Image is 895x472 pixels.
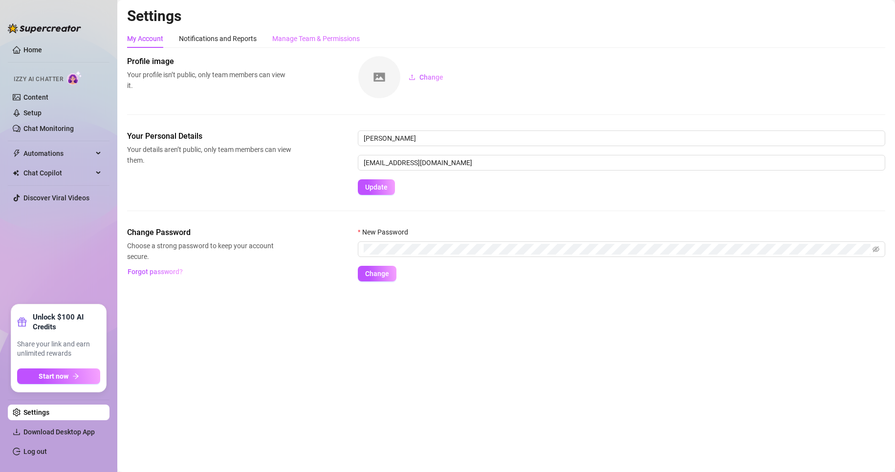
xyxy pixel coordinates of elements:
input: Enter new email [358,155,885,171]
a: Discover Viral Videos [23,194,89,202]
span: Your profile isn’t public, only team members can view it. [127,69,291,91]
span: Change Password [127,227,291,238]
img: square-placeholder.png [358,56,400,98]
button: Forgot password? [127,264,183,279]
button: Change [401,69,451,85]
button: Start nowarrow-right [17,368,100,384]
img: Chat Copilot [13,170,19,176]
span: Download Desktop App [23,428,95,436]
div: Notifications and Reports [179,33,257,44]
span: upload [409,74,415,81]
span: Start now [39,372,68,380]
span: download [13,428,21,436]
span: Your details aren’t public, only team members can view them. [127,144,291,166]
img: AI Chatter [67,71,82,85]
span: Change [419,73,443,81]
span: Choose a strong password to keep your account secure. [127,240,291,262]
a: Settings [23,408,49,416]
span: thunderbolt [13,150,21,157]
span: arrow-right [72,373,79,380]
a: Log out [23,448,47,455]
div: My Account [127,33,163,44]
h2: Settings [127,7,885,25]
span: eye-invisible [873,246,879,253]
span: Your Personal Details [127,130,291,142]
span: Automations [23,146,93,161]
div: Manage Team & Permissions [272,33,360,44]
span: Profile image [127,56,291,67]
a: Content [23,93,48,101]
input: New Password [364,244,871,255]
span: Izzy AI Chatter [14,75,63,84]
img: logo-BBDzfeDw.svg [8,23,81,33]
a: Setup [23,109,42,117]
label: New Password [358,227,415,237]
input: Enter name [358,130,885,146]
span: gift [17,317,27,327]
button: Update [358,179,395,195]
span: Change [365,270,389,278]
span: Share your link and earn unlimited rewards [17,340,100,359]
span: Forgot password? [128,268,183,276]
a: Home [23,46,42,54]
strong: Unlock $100 AI Credits [33,312,100,332]
button: Change [358,266,396,281]
span: Update [365,183,388,191]
a: Chat Monitoring [23,125,74,132]
span: Chat Copilot [23,165,93,181]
